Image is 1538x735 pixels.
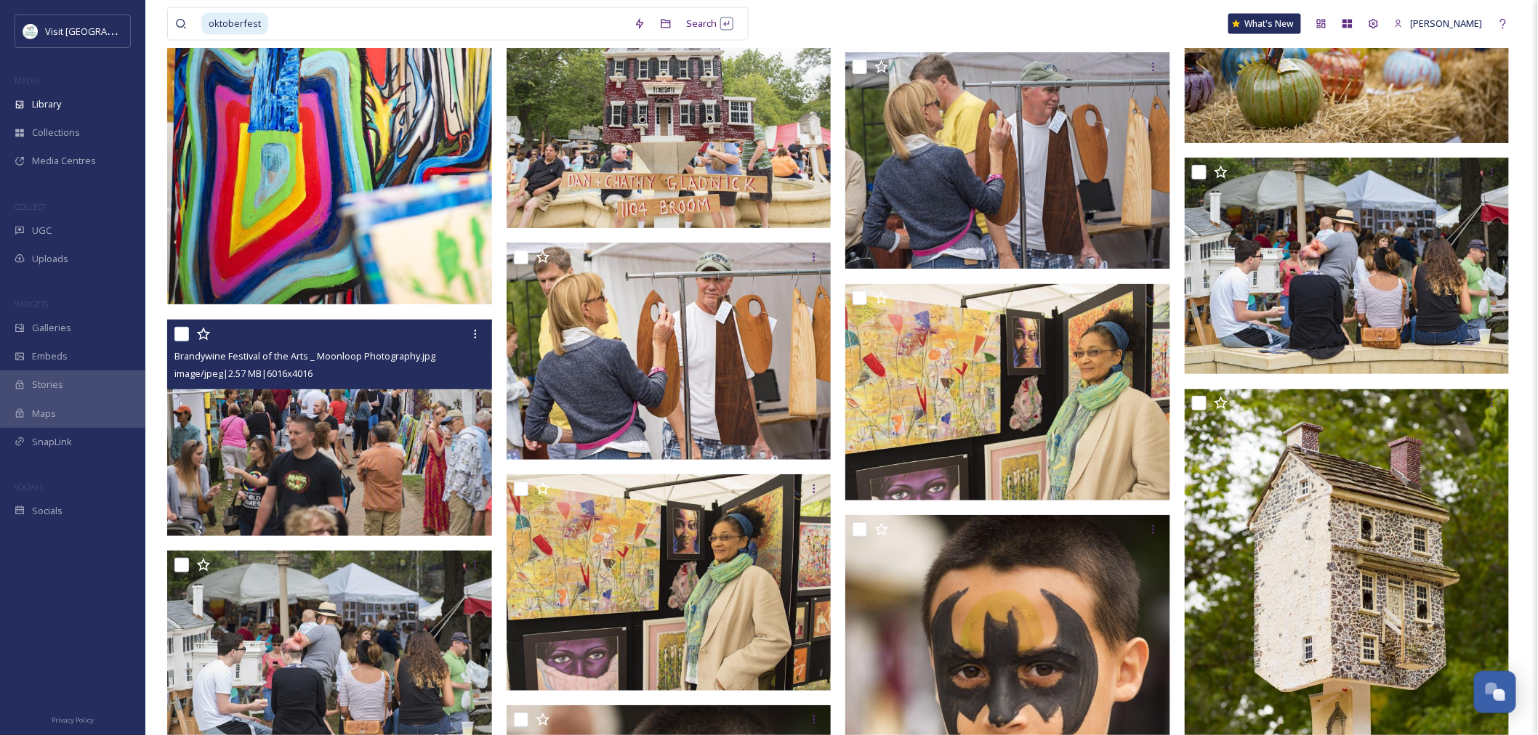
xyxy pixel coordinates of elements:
[15,201,46,212] span: COLLECT
[507,243,832,459] img: DSC_4095.jpg
[1228,14,1301,34] a: What's New
[52,715,94,725] span: Privacy Policy
[32,407,56,421] span: Maps
[1185,158,1510,374] img: DSC_4103-2.jpg
[174,349,435,362] span: Brandywine Festival of the Arts _ Moonloop Photography.jpg
[679,9,741,38] div: Search
[845,284,1170,500] img: DSC_4088.jpg
[201,13,268,34] span: oktoberfest
[32,378,63,391] span: Stories
[174,367,313,380] span: image/jpeg | 2.57 MB | 6016 x 4016
[32,97,61,111] span: Library
[32,349,68,363] span: Embeds
[32,252,68,266] span: Uploads
[23,24,38,38] img: download%20%281%29.jpeg
[507,12,832,228] img: DSC_4102.jpg
[15,75,40,86] span: MEDIA
[45,24,158,38] span: Visit [GEOGRAPHIC_DATA]
[32,435,72,449] span: SnapLink
[32,321,71,335] span: Galleries
[507,474,832,691] img: DSC_4089.jpg
[845,52,1170,269] img: DSC_4094.jpg
[167,320,492,536] img: Brandywine Festival of the Arts _ Moonloop Photography.jpg
[52,710,94,728] a: Privacy Policy
[1474,671,1516,713] button: Open Chat
[1387,9,1490,38] a: [PERSON_NAME]
[15,299,48,309] span: WIDGETS
[1411,17,1483,30] span: [PERSON_NAME]
[15,482,44,492] span: SOCIALS
[32,154,96,168] span: Media Centres
[32,126,80,139] span: Collections
[32,504,63,518] span: Socials
[32,224,52,237] span: UGC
